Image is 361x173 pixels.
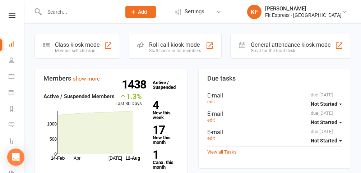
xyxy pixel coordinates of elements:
div: Last 30 Days [115,92,142,108]
button: Not Started [311,134,342,147]
a: show more [73,76,100,82]
span: Settings [185,4,204,20]
a: View all Tasks [207,149,237,155]
a: 4New this week [153,100,178,120]
h3: Due tasks [207,75,342,82]
div: Great for the front desk [251,48,330,53]
a: edit [207,99,215,104]
a: Payments [9,85,25,101]
a: Dashboard [9,37,25,53]
input: Search... [42,7,116,17]
strong: 17 [153,124,175,135]
strong: 1438 [122,79,149,90]
div: E-mail [207,129,342,136]
a: edit [207,117,215,123]
div: Staff check-in for members [149,48,201,53]
span: Not Started [311,138,337,144]
button: Not Started [311,116,342,129]
a: 17New this month [153,124,178,145]
div: KF [247,5,262,19]
div: E-mail [207,92,342,99]
a: 1Canx. this month [153,149,178,169]
a: Reports [9,101,25,118]
strong: 1 [153,149,175,160]
a: Calendar [9,69,25,85]
div: General attendance kiosk mode [251,41,330,48]
div: Open Intercom Messenger [7,149,24,166]
strong: 4 [153,100,175,110]
button: Not Started [311,97,342,110]
div: [PERSON_NAME] [265,5,342,12]
a: edit [207,136,215,141]
strong: Active / Suspended Members [43,93,115,100]
a: 1438Active / Suspended [149,75,181,95]
div: Member self check-in [55,48,99,53]
span: Not Started [311,101,337,107]
span: Not Started [311,119,337,125]
h3: Members [43,75,179,82]
div: Class kiosk mode [55,41,99,48]
button: Add [125,6,156,18]
div: Roll call kiosk mode [149,41,201,48]
div: 1.3% [115,92,142,100]
div: Fit Express - [GEOGRAPHIC_DATA] [265,12,342,18]
div: E-mail [207,110,342,117]
a: People [9,53,25,69]
span: Add [138,9,147,15]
